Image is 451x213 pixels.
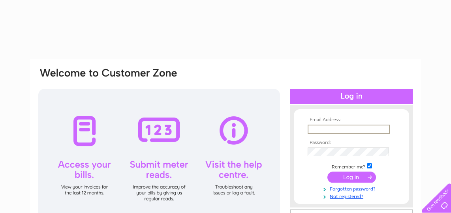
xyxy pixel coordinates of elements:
th: Password: [306,140,397,146]
a: Not registered? [308,192,397,200]
input: Submit [327,172,376,183]
td: Remember me? [306,162,397,170]
th: Email Address: [306,117,397,123]
a: Forgotten password? [308,185,397,192]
